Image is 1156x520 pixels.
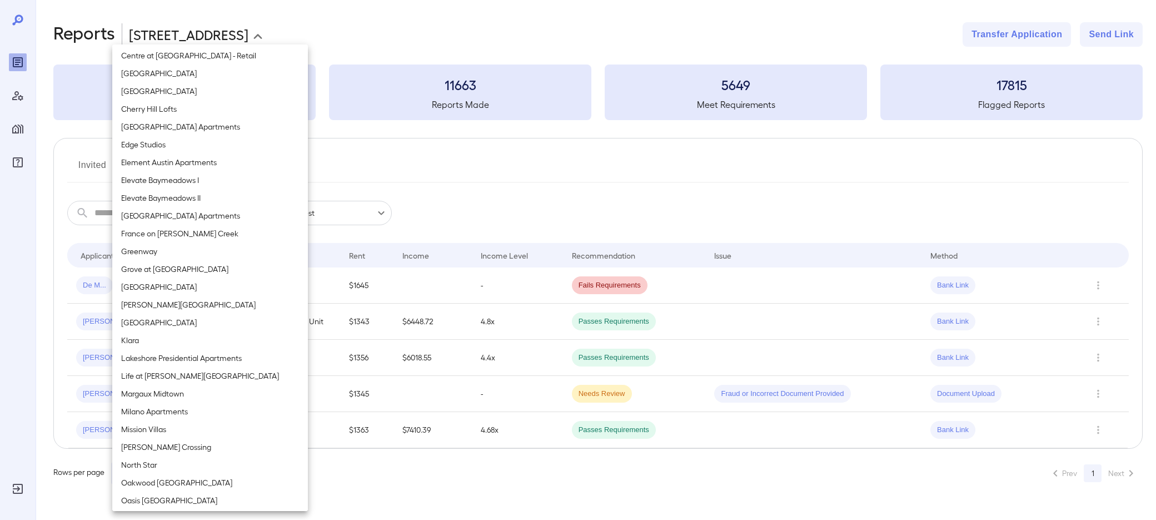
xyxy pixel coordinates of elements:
li: Edge Studios [112,136,308,153]
li: Milano Apartments [112,403,308,420]
li: Life at [PERSON_NAME][GEOGRAPHIC_DATA] [112,367,308,385]
li: Centre at [GEOGRAPHIC_DATA] - Retail [112,47,308,65]
li: [GEOGRAPHIC_DATA] Apartments [112,207,308,225]
li: Elevate Baymeadows II [112,189,308,207]
li: [GEOGRAPHIC_DATA] [112,314,308,331]
li: Margaux Midtown [112,385,308,403]
li: [GEOGRAPHIC_DATA] [112,82,308,100]
li: North Star [112,456,308,474]
li: Oakwood [GEOGRAPHIC_DATA] [112,474,308,492]
li: [GEOGRAPHIC_DATA] [112,65,308,82]
li: [GEOGRAPHIC_DATA] [112,278,308,296]
li: Oasis [GEOGRAPHIC_DATA] [112,492,308,509]
li: Elevate Baymeadows I [112,171,308,189]
li: Grove at [GEOGRAPHIC_DATA] [112,260,308,278]
li: [GEOGRAPHIC_DATA] Apartments [112,118,308,136]
li: [PERSON_NAME] Crossing [112,438,308,456]
li: Klara [112,331,308,349]
li: [PERSON_NAME][GEOGRAPHIC_DATA] [112,296,308,314]
li: Cherry Hill Lofts [112,100,308,118]
li: France on [PERSON_NAME] Creek [112,225,308,242]
li: Lakeshore Presidential Apartments [112,349,308,367]
li: Mission Villas [112,420,308,438]
li: Greenway [112,242,308,260]
li: Element Austin Apartments [112,153,308,171]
